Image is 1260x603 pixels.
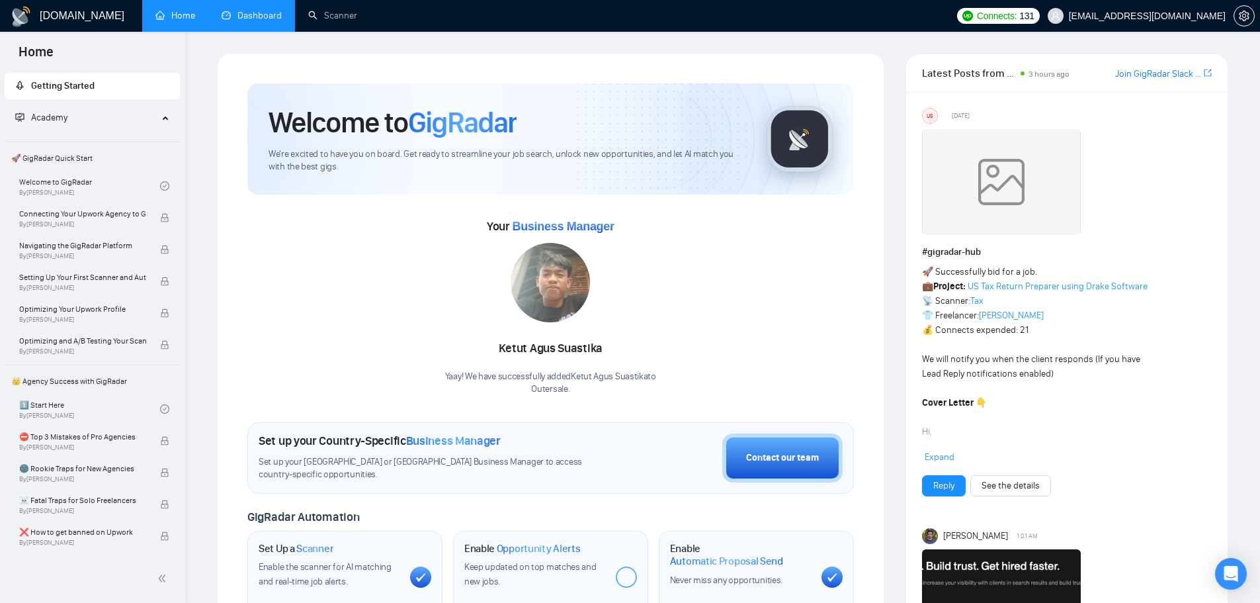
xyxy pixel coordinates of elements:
[922,528,938,544] img: Toby Fox-Mason
[1234,5,1255,26] button: setting
[19,394,160,424] a: 1️⃣ Start HereBy[PERSON_NAME]
[19,348,146,355] span: By [PERSON_NAME]
[933,281,966,292] strong: Project:
[19,220,146,228] span: By [PERSON_NAME]
[487,219,614,234] span: Your
[15,112,67,123] span: Academy
[19,526,146,539] span: ❌ How to get banned on Upwork
[982,479,1040,493] a: See the details
[155,10,195,21] a: homeHome
[933,479,954,493] a: Reply
[970,475,1051,496] button: See the details
[259,456,609,481] span: Set up your [GEOGRAPHIC_DATA] or [GEOGRAPHIC_DATA] Business Manager to access country-specific op...
[160,308,169,318] span: lock
[922,65,1017,81] span: Latest Posts from the GigRadar Community
[6,145,179,171] span: 🚀 GigRadar Quick Start
[1051,11,1060,21] span: user
[5,73,180,99] li: Getting Started
[19,239,146,252] span: Navigating the GigRadar Platform
[308,10,357,21] a: searchScanner
[19,462,146,475] span: 🌚 Rookie Traps for New Agencies
[269,105,517,140] h1: Welcome to
[1215,558,1247,590] div: Open Intercom Messenger
[269,148,745,173] span: We're excited to have you on board. Get ready to streamline your job search, unlock new opportuni...
[11,6,32,27] img: logo
[1204,67,1212,79] a: export
[160,213,169,222] span: lock
[19,539,146,547] span: By [PERSON_NAME]
[445,371,656,396] div: Yaay! We have successfully added Ketut Agus Suastika to
[925,451,954,463] span: Expand
[160,245,169,254] span: lock
[19,494,146,507] span: ☠️ Fatal Traps for Solo Freelancers
[511,243,590,322] img: 1709025535266-WhatsApp%20Image%202024-02-27%20at%2016.49.57-2.jpeg
[1029,70,1070,79] span: 3 hours ago
[970,295,984,306] a: Tax
[19,430,146,443] span: ⛔ Top 3 Mistakes of Pro Agencies
[160,436,169,445] span: lock
[222,10,282,21] a: dashboardDashboard
[19,171,160,201] a: Welcome to GigRadarBy[PERSON_NAME]
[1019,9,1034,23] span: 131
[408,105,517,140] span: GigRadar
[15,81,24,90] span: rocket
[464,561,597,587] span: Keep updated on top matches and new jobs.
[968,281,1148,292] a: US Tax Return Preparer using Drake Software
[6,368,179,394] span: 👑 Agency Success with GigRadar
[160,500,169,509] span: lock
[943,529,1008,543] span: [PERSON_NAME]
[722,434,843,483] button: Contact our team
[670,575,782,586] span: Never miss any opportunities.
[31,80,95,91] span: Getting Started
[160,340,169,349] span: lock
[962,11,973,21] img: upwork-logo.png
[160,277,169,286] span: lock
[160,532,169,541] span: lock
[979,310,1044,321] a: [PERSON_NAME]
[445,338,656,360] div: Ketut Agus Suastika
[19,207,146,220] span: Connecting Your Upwork Agency to GigRadar
[512,220,614,233] span: Business Manager
[160,468,169,477] span: lock
[160,404,169,414] span: check-circle
[497,542,581,555] span: Opportunity Alerts
[19,443,146,451] span: By [PERSON_NAME]
[259,561,392,587] span: Enable the scanner for AI matching and real-time job alerts.
[1234,11,1255,21] a: setting
[923,109,937,123] div: US
[296,542,333,555] span: Scanner
[19,316,146,324] span: By [PERSON_NAME]
[15,113,24,122] span: fund-projection-screen
[19,271,146,284] span: Setting Up Your First Scanner and Auto-Bidder
[19,284,146,292] span: By [PERSON_NAME]
[922,475,966,496] button: Reply
[922,397,987,408] strong: Cover Letter 👇
[464,542,581,555] h1: Enable
[19,302,146,316] span: Optimizing Your Upwork Profile
[247,510,359,524] span: GigRadar Automation
[1017,530,1038,542] span: 1:01 AM
[160,181,169,191] span: check-circle
[406,434,501,448] span: Business Manager
[19,475,146,483] span: By [PERSON_NAME]
[670,555,783,568] span: Automatic Proposal Send
[445,383,656,396] p: Outersale .
[1204,68,1212,78] span: export
[922,129,1081,235] img: weqQh+iSagEgQAAAABJRU5ErkJggg==
[259,434,501,448] h1: Set up your Country-Specific
[1234,11,1254,21] span: setting
[952,110,970,122] span: [DATE]
[922,245,1212,259] h1: # gigradar-hub
[767,106,833,172] img: gigradar-logo.png
[259,542,333,555] h1: Set Up a
[746,451,819,465] div: Contact our team
[1115,67,1201,81] a: Join GigRadar Slack Community
[31,112,67,123] span: Academy
[19,252,146,260] span: By [PERSON_NAME]
[8,42,64,70] span: Home
[19,507,146,515] span: By [PERSON_NAME]
[157,572,171,585] span: double-left
[977,9,1017,23] span: Connects:
[19,334,146,348] span: Optimizing and A/B Testing Your Scanner for Better Results
[670,542,811,568] h1: Enable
